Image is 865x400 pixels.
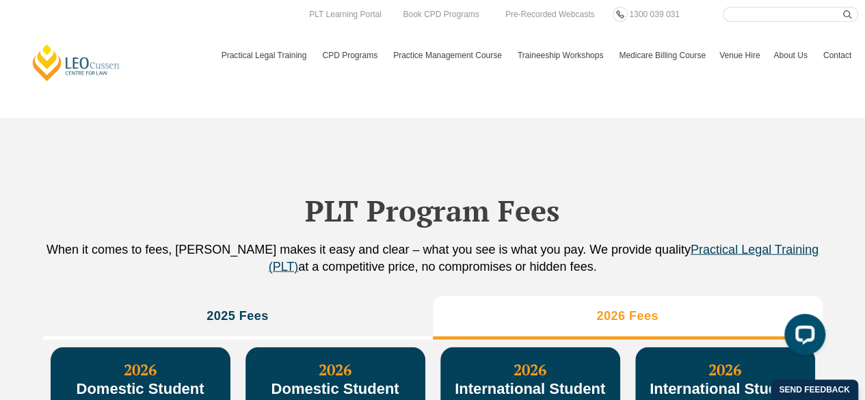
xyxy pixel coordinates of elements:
[207,308,269,324] h3: 2025 Fees
[816,36,858,75] a: Contact
[31,43,122,82] a: [PERSON_NAME] Centre for Law
[51,361,230,398] h3: 2026
[511,36,612,75] a: Traineeship Workshops
[399,7,482,22] a: Book CPD Programs
[773,308,831,366] iframe: LiveChat chat widget
[629,10,679,19] span: 1300 039 031
[306,7,385,22] a: PLT Learning Portal
[713,36,767,75] a: Venue Hire
[386,36,511,75] a: Practice Management Course
[440,361,620,398] h3: 2026
[596,308,658,324] h3: 2026 Fees
[502,7,598,22] a: Pre-Recorded Webcasts
[612,36,713,75] a: Medicare Billing Course
[315,36,386,75] a: CPD Programs
[767,36,816,75] a: About Us
[271,380,399,397] span: Domestic Student
[626,7,682,22] a: 1300 039 031
[76,380,204,397] span: Domestic Student
[43,194,823,228] h2: PLT Program Fees
[43,241,823,276] p: When it comes to fees, [PERSON_NAME] makes it easy and clear – what you see is what you pay. We p...
[650,380,800,397] span: International Student
[215,36,316,75] a: Practical Legal Training
[635,361,815,398] h3: 2026
[245,361,425,398] h3: 2026
[455,380,605,397] span: International Student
